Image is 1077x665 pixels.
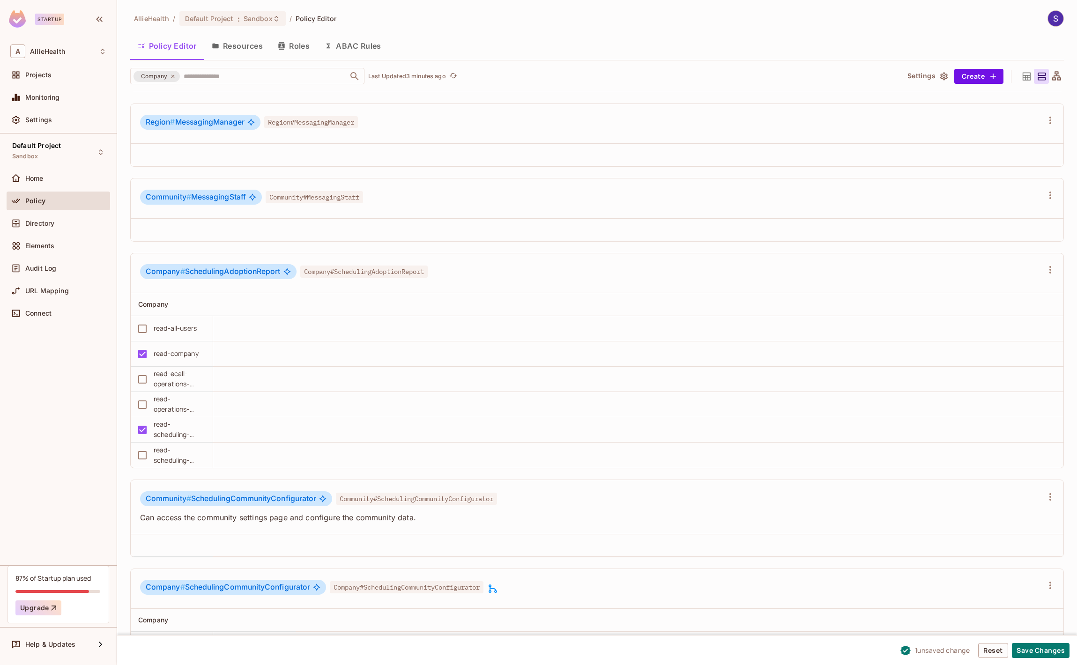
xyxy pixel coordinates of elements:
div: 87% of Startup plan used [15,574,91,583]
span: # [180,583,185,591]
span: SchedulingAdoptionReport [146,267,281,276]
span: Region#MessagingManager [264,116,358,128]
li: / [290,14,292,23]
span: Refresh is not available in edit mode. [446,71,459,82]
span: Directory [25,220,54,227]
button: Settings [904,69,951,84]
span: Settings [25,116,52,124]
span: 1 unsaved change [915,645,970,655]
button: Save Changes [1012,643,1070,658]
span: Projects [25,71,52,79]
button: refresh [448,71,459,82]
button: Resources [204,34,270,58]
span: Can access the community settings page and configure the community data. [140,512,1043,523]
span: URL Mapping [25,287,69,295]
span: the active workspace [134,14,169,23]
div: read-company [154,348,199,359]
span: # [180,267,185,276]
div: read-ecall-operations-dashboard [154,369,205,389]
span: SchedulingCommunityConfigurator [146,583,310,592]
span: : [237,15,240,22]
span: Home [25,175,44,182]
span: SchedulingCommunityConfigurator [146,494,316,503]
span: Workspace: AllieHealth [30,48,65,55]
span: Company [146,267,185,276]
span: MessagingManager [146,118,245,127]
img: SReyMgAAAABJRU5ErkJggg== [9,10,26,28]
button: Create [954,69,1003,84]
span: Company#SchedulingAdoptionReport [300,266,428,278]
span: Community [146,494,191,503]
span: A [10,44,25,58]
span: Sandbox [244,14,273,23]
button: Open [348,70,361,83]
span: Community#MessagingStaff [266,191,363,203]
span: Company [135,72,173,81]
span: Audit Log [25,265,56,272]
button: Upgrade [15,600,61,615]
span: Company [138,616,168,624]
span: # [186,192,191,201]
div: read-scheduling-operations-dashboard [154,445,205,465]
div: Company [134,71,180,82]
span: # [186,494,191,503]
span: Policy [25,197,45,205]
span: Sandbox [12,153,38,160]
span: Company [146,583,185,591]
img: Stephen Morrison [1048,11,1063,26]
button: Policy Editor [130,34,204,58]
p: Last Updated 3 minutes ago [368,73,446,80]
span: MessagingStaff [146,192,246,202]
span: Default Project [185,14,234,23]
span: Community [146,192,191,201]
span: Elements [25,242,54,250]
span: Monitoring [25,94,60,101]
div: read-all-users [154,323,197,333]
span: refresh [449,72,457,81]
span: Help & Updates [25,641,75,648]
button: ABAC Rules [317,34,389,58]
span: # [170,118,175,126]
span: Company [138,300,168,308]
span: Policy Editor [296,14,337,23]
span: Default Project [12,142,61,149]
li: / [173,14,175,23]
div: read-scheduling-adoption-report [154,419,205,440]
span: Region [146,118,175,126]
button: Reset [978,643,1008,658]
button: Roles [270,34,317,58]
span: Company#SchedulingCommunityConfigurator [330,581,483,593]
span: Connect [25,310,52,317]
div: Startup [35,14,64,25]
span: Community#SchedulingCommunityConfigurator [336,493,497,505]
div: read-operations-dashboard [154,394,205,414]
